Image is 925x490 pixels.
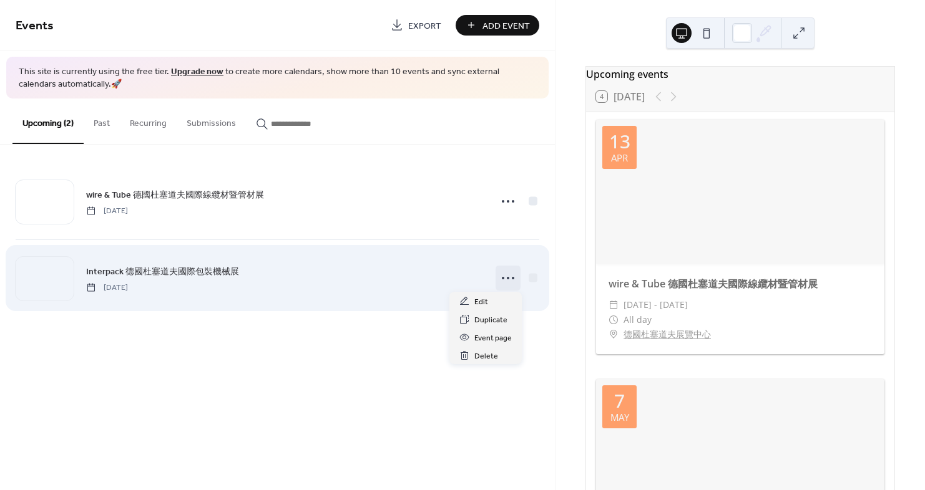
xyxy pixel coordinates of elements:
span: [DATE] [86,282,128,293]
button: Past [84,98,120,143]
span: Add Event [482,19,530,32]
button: Add Event [456,15,539,36]
span: [DATE] - [DATE] [624,297,688,312]
span: Edit [474,295,488,309]
div: Upcoming events [586,67,894,82]
div: ​ [609,312,619,327]
div: ​ [609,297,619,312]
span: Events [16,14,54,38]
button: Submissions [177,98,246,143]
div: ​ [609,327,619,342]
span: Interpack 德國杜塞道夫國際包裝機械展 [86,265,239,278]
button: Upcoming (2) [12,98,84,144]
a: wire & Tube 德國杜塞道夫國際線纜材暨管材展 [86,188,264,202]
span: [DATE] [86,205,128,216]
span: Event page [474,332,512,345]
div: May [610,413,629,422]
span: All day [624,312,652,327]
div: Apr [611,153,628,163]
button: Recurring [120,98,177,143]
span: Duplicate [474,314,507,327]
a: 德國杜塞道夫展覽中心 [624,327,711,342]
a: Export [381,15,451,36]
div: 7 [614,392,625,410]
div: 13 [609,132,630,151]
span: This site is currently using the free tier. to create more calendars, show more than 10 events an... [19,66,536,90]
div: wire & Tube 德國杜塞道夫國際線纜材暨管材展 [596,276,884,291]
span: Delete [474,350,498,363]
a: Upgrade now [171,64,223,80]
span: Export [408,19,441,32]
a: Interpack 德國杜塞道夫國際包裝機械展 [86,264,239,279]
